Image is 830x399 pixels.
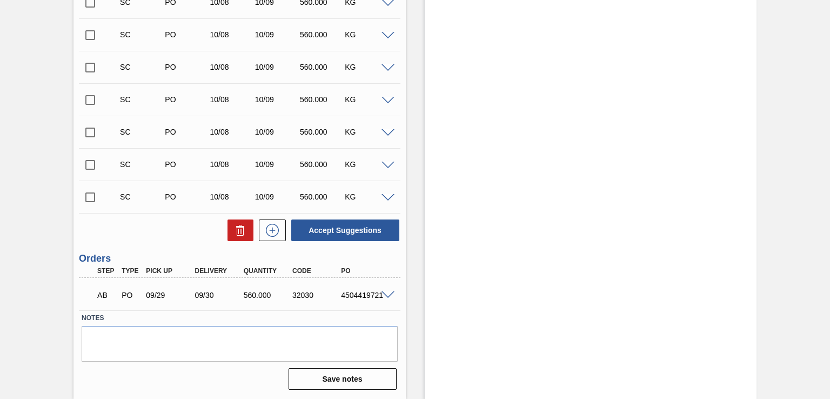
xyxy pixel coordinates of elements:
label: Notes [82,310,397,326]
div: Suggestion Created [117,30,166,39]
p: AB [97,291,116,300]
button: Save notes [289,368,397,390]
div: 10/09/2025 [252,192,302,201]
div: Suggestion Created [117,192,166,201]
div: Delivery [192,267,246,275]
div: Pick up [143,267,197,275]
div: 560.000 [297,128,346,136]
div: Purchase order [162,30,211,39]
div: Step [95,267,119,275]
button: Accept Suggestions [291,220,399,241]
div: Type [119,267,143,275]
div: 560.000 [297,160,346,169]
div: Quantity [241,267,294,275]
div: KG [342,160,391,169]
div: Purchase order [119,291,143,300]
div: 32030 [290,291,343,300]
div: 10/09/2025 [252,160,302,169]
div: 560.000 [297,95,346,104]
div: Suggestion Created [117,160,166,169]
div: Purchase order [162,63,211,71]
div: KG [342,128,391,136]
div: 10/08/2025 [207,63,257,71]
div: Code [290,267,343,275]
div: 560.000 [241,291,294,300]
div: 10/09/2025 [252,128,302,136]
div: Purchase order [162,160,211,169]
div: 09/29/2025 [143,291,197,300]
div: Suggestion Created [117,95,166,104]
div: 560.000 [297,192,346,201]
div: 10/09/2025 [252,63,302,71]
div: 4504419721 [338,291,392,300]
div: KG [342,192,391,201]
div: Delete Suggestions [222,220,253,241]
div: 09/30/2025 [192,291,246,300]
div: 10/08/2025 [207,30,257,39]
h3: Orders [79,253,400,264]
div: 560.000 [297,30,346,39]
div: Purchase order [162,128,211,136]
div: Accept Suggestions [286,218,400,242]
div: New suggestion [253,220,286,241]
div: KG [342,30,391,39]
div: 10/08/2025 [207,128,257,136]
div: 10/08/2025 [207,95,257,104]
div: 560.000 [297,63,346,71]
div: Suggestion Created [117,63,166,71]
div: Purchase order [162,192,211,201]
div: KG [342,95,391,104]
div: 10/09/2025 [252,30,302,39]
div: Awaiting Billing [95,283,119,307]
div: 10/09/2025 [252,95,302,104]
div: 10/08/2025 [207,160,257,169]
div: KG [342,63,391,71]
div: Suggestion Created [117,128,166,136]
div: 10/08/2025 [207,192,257,201]
div: PO [338,267,392,275]
div: Purchase order [162,95,211,104]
